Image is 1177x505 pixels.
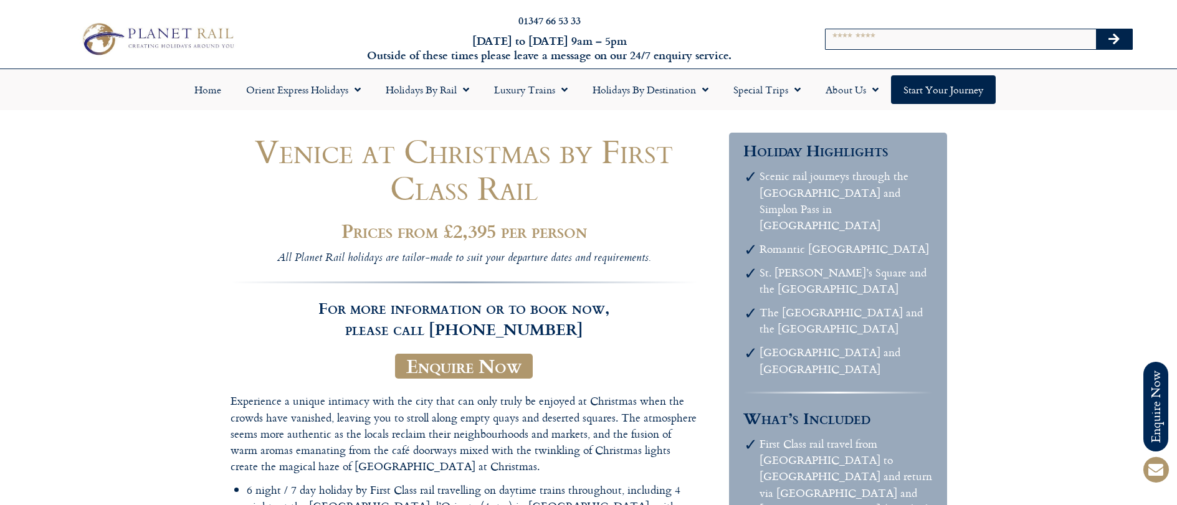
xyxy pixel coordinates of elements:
[1096,29,1132,49] button: Search
[721,75,813,104] a: Special Trips
[6,75,1171,104] nav: Menu
[482,75,580,104] a: Luxury Trains
[182,75,234,104] a: Home
[813,75,891,104] a: About Us
[317,34,782,63] h6: [DATE] to [DATE] 9am – 5pm Outside of these times please leave a message on our 24/7 enquiry serv...
[518,13,581,27] a: 01347 66 53 33
[76,19,238,59] img: Planet Rail Train Holidays Logo
[373,75,482,104] a: Holidays by Rail
[580,75,721,104] a: Holidays by Destination
[234,75,373,104] a: Orient Express Holidays
[891,75,996,104] a: Start your Journey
